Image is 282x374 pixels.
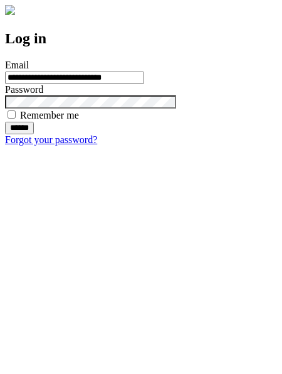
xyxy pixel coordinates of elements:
img: logo-4e3dc11c47720685a147b03b5a06dd966a58ff35d612b21f08c02c0306f2b779.png [5,5,15,15]
a: Forgot your password? [5,134,97,145]
label: Email [5,60,29,70]
label: Remember me [20,110,79,120]
h2: Log in [5,30,277,47]
label: Password [5,84,43,95]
